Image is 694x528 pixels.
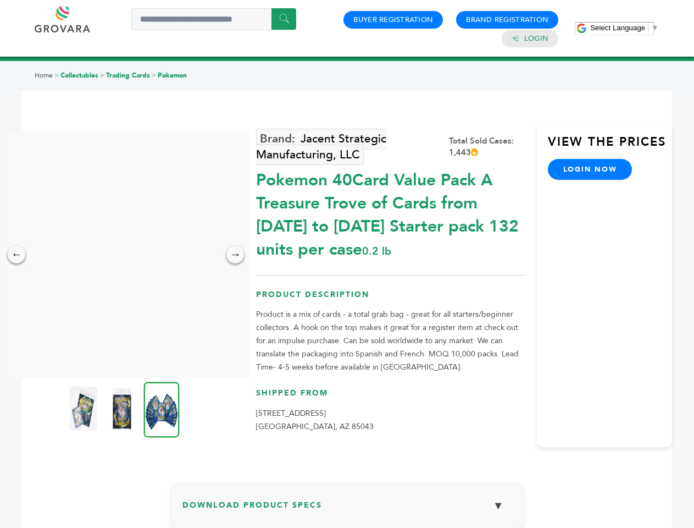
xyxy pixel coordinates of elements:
[182,494,512,526] h3: Download Product Specs
[158,71,187,80] a: Pokemon
[256,308,526,374] p: Product is a mix of cards - a total grab bag - great for all starters/beginner collectors. A hook...
[548,159,632,180] a: login now
[256,407,526,433] p: [STREET_ADDRESS] [GEOGRAPHIC_DATA], AZ 85043
[226,246,244,263] div: →
[362,244,391,258] span: 0.2 lb
[590,24,645,32] span: Select Language
[152,71,156,80] span: >
[485,494,512,518] button: ▼
[256,388,526,407] h3: Shipped From
[256,129,386,165] a: Jacent Strategic Manufacturing, LLC
[651,24,658,32] span: ▼
[256,289,526,309] h3: Product Description
[524,34,548,43] a: Login
[590,24,658,32] a: Select Language​
[144,382,180,437] img: Pokemon 40-Card Value Pack – A Treasure Trove of Cards from 1996 to 2024 - Starter pack! 132 unit...
[548,134,672,159] h3: View the Prices
[256,163,526,261] div: Pokemon 40Card Value Pack A Treasure Trove of Cards from [DATE] to [DATE] Starter pack 132 units ...
[8,246,25,263] div: ←
[131,8,296,30] input: Search a product or brand...
[353,15,433,25] a: Buyer Registration
[108,387,136,431] img: Pokemon 40-Card Value Pack – A Treasure Trove of Cards from 1996 to 2024 - Starter pack! 132 unit...
[60,71,98,80] a: Collectables
[449,135,526,158] div: Total Sold Cases: 1,443
[70,387,97,431] img: Pokemon 40-Card Value Pack – A Treasure Trove of Cards from 1996 to 2024 - Starter pack! 132 unit...
[466,15,548,25] a: Brand Registration
[35,71,53,80] a: Home
[100,71,104,80] span: >
[106,71,150,80] a: Trading Cards
[54,71,59,80] span: >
